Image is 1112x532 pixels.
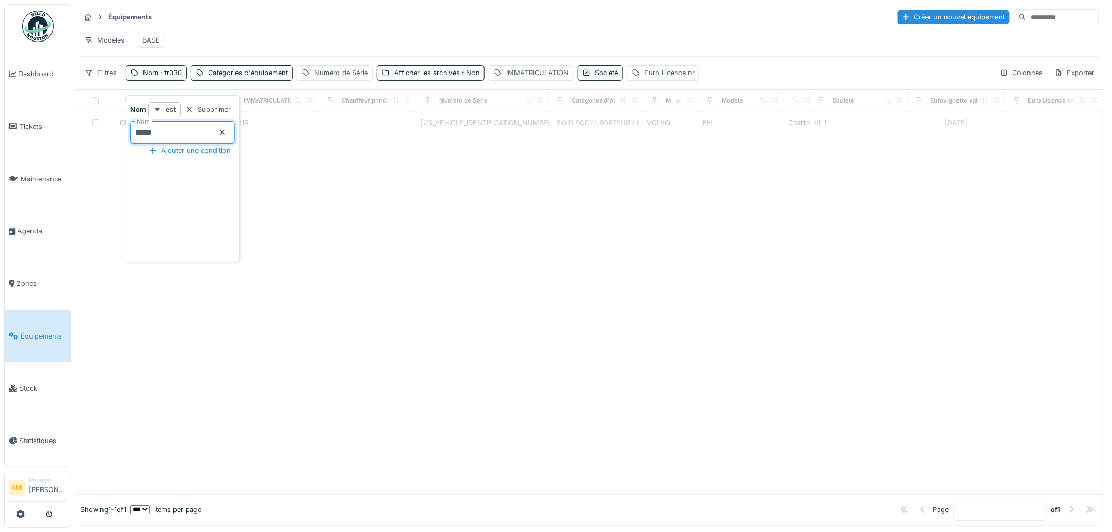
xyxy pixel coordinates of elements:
div: Marque [666,96,688,105]
div: Afficher les archivés [394,68,480,78]
strong: Nom [130,105,146,115]
div: BS9419 [225,118,314,128]
div: Société [833,96,855,105]
div: Page [933,505,949,515]
div: RIGID BODY/ PORTEUR / CAMION [556,118,665,128]
div: CP060 [120,118,141,128]
div: Numéro de Série [439,96,488,105]
li: [PERSON_NAME] [29,476,67,499]
div: Supprimer [181,103,235,117]
div: Eurovignette valide jusque [931,96,1008,105]
label: Nom [135,117,152,126]
div: Catégories d'équipement [208,68,288,78]
div: items per page [130,505,201,515]
span: Tickets [19,121,67,131]
div: Charroi [788,118,812,128]
div: Euro Licence nr [644,68,695,78]
div: Nom [143,68,182,78]
div: Catégories d'équipement [572,96,645,105]
strong: Équipements [104,12,156,22]
div: IMMATRICULATION [244,96,298,105]
img: Badge_color-CXgf-gQk.svg [22,11,54,42]
strong: of 1 [1051,505,1061,515]
div: Chauffeur principal [342,96,396,105]
div: Ajouter une condition [145,144,235,158]
span: Stock [19,383,67,393]
div: Modèle [722,96,743,105]
div: [US_VEHICLE_IDENTIFICATION_NUMBER] [420,118,544,128]
div: Manager [29,476,67,484]
div: VOLVO [647,118,694,128]
div: Société [595,68,618,78]
div: Filtres [80,65,121,80]
span: Statistiques [19,436,67,446]
div: Créer un nouvel équipement [898,10,1010,24]
li: AM [9,480,25,496]
span: : tr030 [158,69,182,77]
div: [DATE] [945,118,967,128]
span: Zones [17,279,67,289]
div: Showing 1 - 1 of 1 [80,505,126,515]
div: IMMATRICULATION [506,68,569,78]
span: Équipements [20,331,67,341]
strong: est [166,105,176,115]
div: Euro Licence nr [1028,96,1074,105]
div: Modèles [80,33,129,48]
span: Agenda [17,226,67,236]
span: : Non [460,69,480,77]
div: BASE [142,35,160,45]
div: Exporter [1050,65,1099,80]
span: Maintenance [20,174,67,184]
div: VL L [814,118,903,128]
span: Dashboard [18,69,67,79]
div: Colonnes [995,65,1048,80]
div: Numéro de Série [314,68,368,78]
div: FH [703,118,779,128]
